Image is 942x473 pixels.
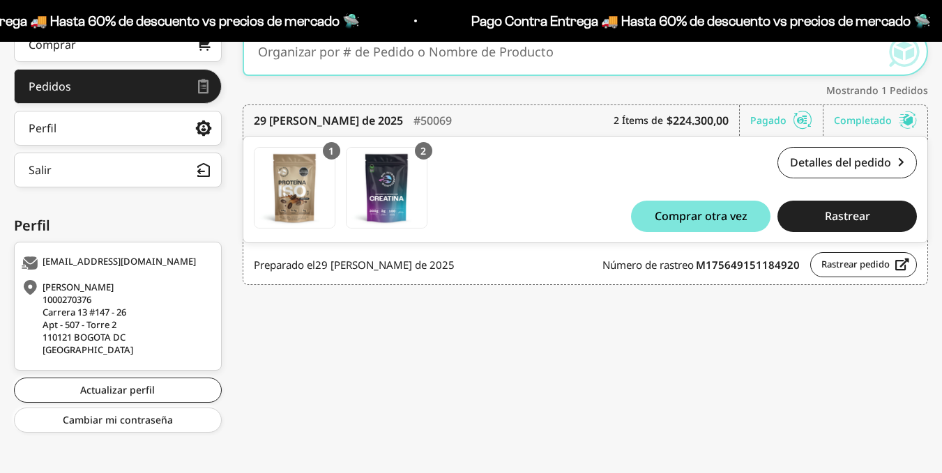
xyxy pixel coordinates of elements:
[346,147,427,228] a: Creatina Monohidrato
[315,258,455,272] time: 29 [PERSON_NAME] de 2025
[14,153,222,187] button: Salir
[254,112,403,129] time: 29 [PERSON_NAME] de 2025
[750,105,823,136] div: Pagado
[602,257,800,273] span: Número de rastreo
[470,10,929,32] p: Pago Contra Entrega 🚚 Hasta 60% de descuento vs precios de mercado 🛸
[254,147,335,228] a: Proteína Aislada ISO - Café - Café / 1 libra (460g)
[29,164,52,176] div: Salir
[258,31,871,72] input: Organizar por # de Pedido o Nombre de Producto
[14,111,222,146] a: Perfil
[777,201,917,232] button: Rastrear
[14,408,222,433] a: Cambiar mi contraseña
[29,39,76,50] div: Comprar
[777,147,917,178] a: Detalles del pedido
[655,210,747,222] span: Comprar otra vez
[254,257,455,273] span: Preparado el
[243,83,928,98] div: Mostrando 1 Pedidos
[22,281,211,356] div: [PERSON_NAME] 1000270376 Carrera 13 #147 - 26 Apt - 507 - Torre 2 110121 BOGOTA DC [GEOGRAPHIC_DATA]
[413,105,452,136] div: #50069
[825,210,870,222] span: Rastrear
[14,27,222,62] a: Comprar
[14,215,222,236] div: Perfil
[14,378,222,403] a: Actualizar perfil
[255,148,335,228] img: Translation missing: es.Proteína Aislada ISO - Café - Café / 1 libra (460g)
[834,105,917,136] div: Completado
[29,123,56,134] div: Perfil
[631,201,770,232] button: Comprar otra vez
[29,81,71,92] div: Pedidos
[22,256,211,270] div: [EMAIL_ADDRESS][DOMAIN_NAME]
[415,142,432,160] div: 2
[614,105,740,136] div: 2 Ítems de
[696,258,800,272] strong: M175649151184920
[347,148,427,228] img: Translation missing: es.Creatina Monohidrato
[323,142,340,160] div: 1
[667,112,729,129] b: $224.300,00
[14,69,222,104] a: Pedidos
[810,252,917,277] a: Rastrear pedido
